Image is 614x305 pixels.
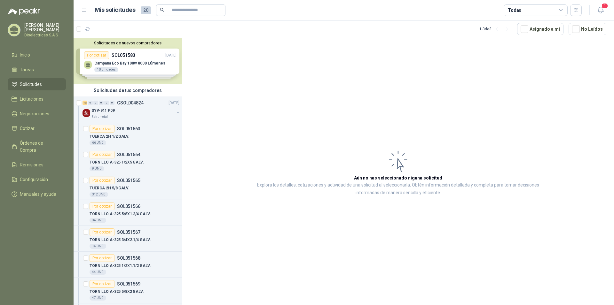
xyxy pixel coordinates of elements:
[90,218,106,223] div: 34 UND
[90,280,114,288] div: Por cotizar
[93,101,98,105] div: 0
[74,226,182,252] a: Por cotizarSOL051567TORNILLO A-325 3/4X2.1/4 GALV.14 UND
[74,38,182,84] div: Solicitudes de nuevos compradoresPor cotizarSOL051583[DATE] Campana Eco Bay 100w 8000 Lúmenes10 U...
[20,140,60,154] span: Órdenes de Compra
[90,140,106,145] div: 66 UND
[117,282,140,286] p: SOL051569
[83,99,181,119] a: 12 0 0 0 0 0 GSOL004824[DATE] Company LogoSYV-941 P09Estrumetal
[8,173,66,186] a: Configuración
[74,174,182,200] a: Por cotizarSOL051565TUERCA 2H 5/8 GALV.312 UND
[246,181,550,197] p: Explora los detalles, cotizaciones y actividad de una solicitud al seleccionarla. Obtén informaci...
[117,126,140,131] p: SOL051563
[20,191,56,198] span: Manuales y ayuda
[8,8,40,15] img: Logo peakr
[8,108,66,120] a: Negociaciones
[90,133,130,140] p: TUERCA 2H 1/2 GALV.
[20,66,34,73] span: Tareas
[91,114,108,119] p: Estrumetal
[90,289,144,295] p: TORNILLO A-325 5/8X2 GALV.
[90,125,114,133] div: Por cotizar
[117,256,140,260] p: SOL051568
[90,202,114,210] div: Por cotizar
[104,101,109,105] div: 0
[8,188,66,200] a: Manuales y ayuda
[479,24,512,34] div: 1 - 3 de 3
[90,177,114,184] div: Por cotizar
[8,64,66,76] a: Tareas
[117,204,140,209] p: SOL051566
[8,93,66,105] a: Licitaciones
[90,185,130,191] p: TUERCA 2H 5/8 GALV.
[20,125,35,132] span: Cotizar
[117,152,140,157] p: SOL051564
[141,6,151,14] span: 20
[90,254,114,262] div: Por cotizar
[24,33,66,37] p: Diselectricas S.A.S
[83,101,87,105] div: 12
[24,23,66,32] p: [PERSON_NAME] [PERSON_NAME]
[508,7,521,14] div: Todas
[20,95,43,103] span: Licitaciones
[90,228,114,236] div: Por cotizar
[569,23,606,35] button: No Leídos
[74,200,182,226] a: Por cotizarSOL051566TORNILLO A-325 5/8X1.3/4 GALV.34 UND
[20,176,48,183] span: Configuración
[74,148,182,174] a: Por cotizarSOL051564TORNILLO A-325 1/2X5 GALV.9 UND
[90,237,151,243] p: TORNILLO A-325 3/4X2.1/4 GALV.
[95,5,136,15] h1: Mis solicitudes
[8,137,66,156] a: Órdenes de Compra
[110,101,114,105] div: 0
[90,270,106,275] div: 44 UND
[8,159,66,171] a: Remisiones
[90,244,106,249] div: 14 UND
[90,211,151,217] p: TORNILLO A-325 5/8X1.3/4 GALV.
[517,23,563,35] button: Asignado a mi
[90,263,151,269] p: TORNILLO A-325 1/2X1.1/2 GALV.
[90,151,114,158] div: Por cotizar
[90,159,144,165] p: TORNILLO A-325 1/2X5 GALV.
[90,166,104,171] div: 9 UND
[74,252,182,278] a: Por cotizarSOL051568TORNILLO A-325 1/2X1.1/2 GALV.44 UND
[99,101,104,105] div: 0
[169,100,179,106] p: [DATE]
[90,295,106,301] div: 47 UND
[8,49,66,61] a: Inicio
[117,101,144,105] p: GSOL004824
[74,278,182,303] a: Por cotizarSOL051569TORNILLO A-325 5/8X2 GALV.47 UND
[83,109,90,117] img: Company Logo
[20,161,43,168] span: Remisiones
[117,178,140,183] p: SOL051565
[20,81,42,88] span: Solicitudes
[88,101,93,105] div: 0
[601,3,608,9] span: 1
[20,51,30,58] span: Inicio
[8,78,66,90] a: Solicitudes
[74,84,182,96] div: Solicitudes de tus compradores
[74,122,182,148] a: Por cotizarSOL051563TUERCA 2H 1/2 GALV.66 UND
[595,4,606,16] button: 1
[160,8,164,12] span: search
[90,192,108,197] div: 312 UND
[117,230,140,234] p: SOL051567
[91,108,115,114] p: SYV-941 P09
[354,174,442,181] h3: Aún no has seleccionado niguna solicitud
[8,122,66,134] a: Cotizar
[20,110,49,117] span: Negociaciones
[76,41,179,45] button: Solicitudes de nuevos compradores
